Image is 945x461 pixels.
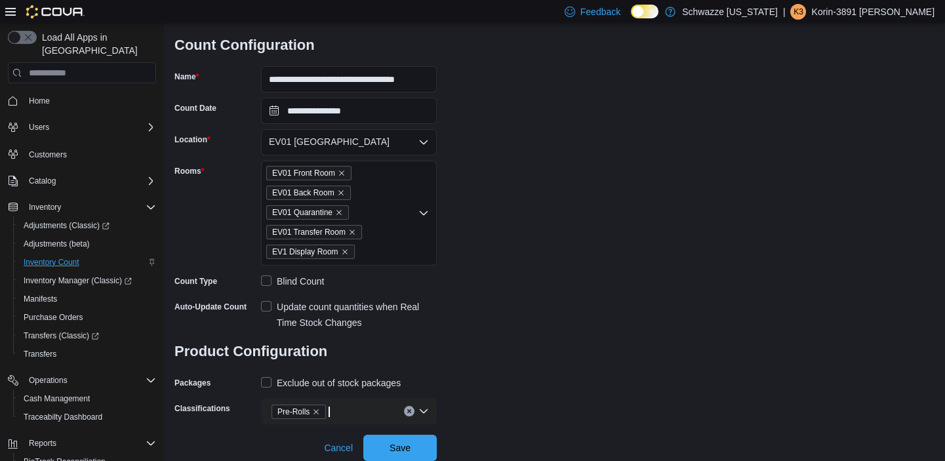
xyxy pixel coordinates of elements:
[271,405,326,419] span: Pre-Rolls
[24,146,156,162] span: Customers
[277,299,437,331] div: Update count quantities when Real Time Stock Changes
[29,176,56,186] span: Catalog
[631,5,658,18] input: Dark Mode
[335,209,343,216] button: Remove EV01 Quarantine from selection in this group
[174,403,230,414] label: Classifications
[418,137,429,148] button: Open list of options
[261,98,437,124] input: Press the down key to open a popover containing a calendar.
[29,375,68,386] span: Operations
[24,199,66,215] button: Inventory
[18,346,156,362] span: Transfers
[269,134,390,150] span: EV01 [GEOGRAPHIC_DATA]
[29,150,67,160] span: Customers
[24,372,156,388] span: Operations
[277,405,310,418] span: Pre-Rolls
[18,218,115,233] a: Adjustments (Classic)
[174,24,437,66] h3: Count Configuration
[272,167,335,180] span: EV01 Front Room
[18,391,156,407] span: Cash Management
[18,254,85,270] a: Inventory Count
[24,173,61,189] button: Catalog
[18,409,156,425] span: Traceabilty Dashboard
[13,235,161,253] button: Adjustments (beta)
[174,276,217,287] label: Count Type
[272,245,338,258] span: EV1 Display Room
[18,310,156,325] span: Purchase Orders
[3,371,161,390] button: Operations
[24,199,156,215] span: Inventory
[24,93,55,109] a: Home
[348,228,356,236] button: Remove EV01 Transfer Room from selection in this group
[24,119,54,135] button: Users
[29,96,50,106] span: Home
[341,248,349,256] button: Remove EV1 Display Room from selection in this group
[3,118,161,136] button: Users
[18,254,156,270] span: Inventory Count
[13,408,161,426] button: Traceabilty Dashboard
[266,205,349,220] span: EV01 Quarantine
[3,198,161,216] button: Inventory
[24,92,156,109] span: Home
[324,441,353,454] span: Cancel
[174,134,211,145] label: Location
[18,291,62,307] a: Manifests
[783,4,786,20] p: |
[174,103,216,113] label: Count Date
[3,434,161,452] button: Reports
[337,189,345,197] button: Remove EV01 Back Room from selection in this group
[266,245,355,259] span: EV1 Display Room
[18,273,156,289] span: Inventory Manager (Classic)
[277,273,324,289] div: Blind Count
[811,4,935,20] p: Korin-3891 [PERSON_NAME]
[13,253,161,271] button: Inventory Count
[174,166,204,176] label: Rooms
[13,216,161,235] a: Adjustments (Classic)
[24,412,102,422] span: Traceabilty Dashboard
[13,345,161,363] button: Transfers
[312,408,320,416] button: Remove Pre-Rolls from selection in this group
[18,346,62,362] a: Transfers
[24,239,90,249] span: Adjustments (beta)
[18,328,104,344] a: Transfers (Classic)
[13,308,161,327] button: Purchase Orders
[24,275,132,286] span: Inventory Manager (Classic)
[404,406,414,416] button: Clear input
[3,144,161,163] button: Customers
[24,331,99,341] span: Transfers (Classic)
[24,119,156,135] span: Users
[13,290,161,308] button: Manifests
[790,4,806,20] div: Korin-3891 Hobday
[29,122,49,132] span: Users
[174,302,247,312] label: Auto-Update Count
[24,393,90,404] span: Cash Management
[3,172,161,190] button: Catalog
[266,225,362,239] span: EV01 Transfer Room
[631,18,632,19] span: Dark Mode
[18,236,156,252] span: Adjustments (beta)
[272,186,334,199] span: EV01 Back Room
[794,4,803,20] span: K3
[319,435,358,461] button: Cancel
[24,372,73,388] button: Operations
[24,294,57,304] span: Manifests
[24,257,79,268] span: Inventory Count
[18,310,89,325] a: Purchase Orders
[24,220,110,231] span: Adjustments (Classic)
[24,147,72,163] a: Customers
[580,5,620,18] span: Feedback
[277,375,401,391] div: Exclude out of stock packages
[13,271,161,290] a: Inventory Manager (Classic)
[3,91,161,110] button: Home
[18,236,95,252] a: Adjustments (beta)
[338,169,346,177] button: Remove EV01 Front Room from selection in this group
[26,5,85,18] img: Cova
[24,312,83,323] span: Purchase Orders
[174,331,437,372] h3: Product Configuration
[24,349,56,359] span: Transfers
[18,391,95,407] a: Cash Management
[18,409,108,425] a: Traceabilty Dashboard
[272,226,346,239] span: EV01 Transfer Room
[266,166,352,180] span: EV01 Front Room
[13,390,161,408] button: Cash Management
[174,71,199,82] label: Name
